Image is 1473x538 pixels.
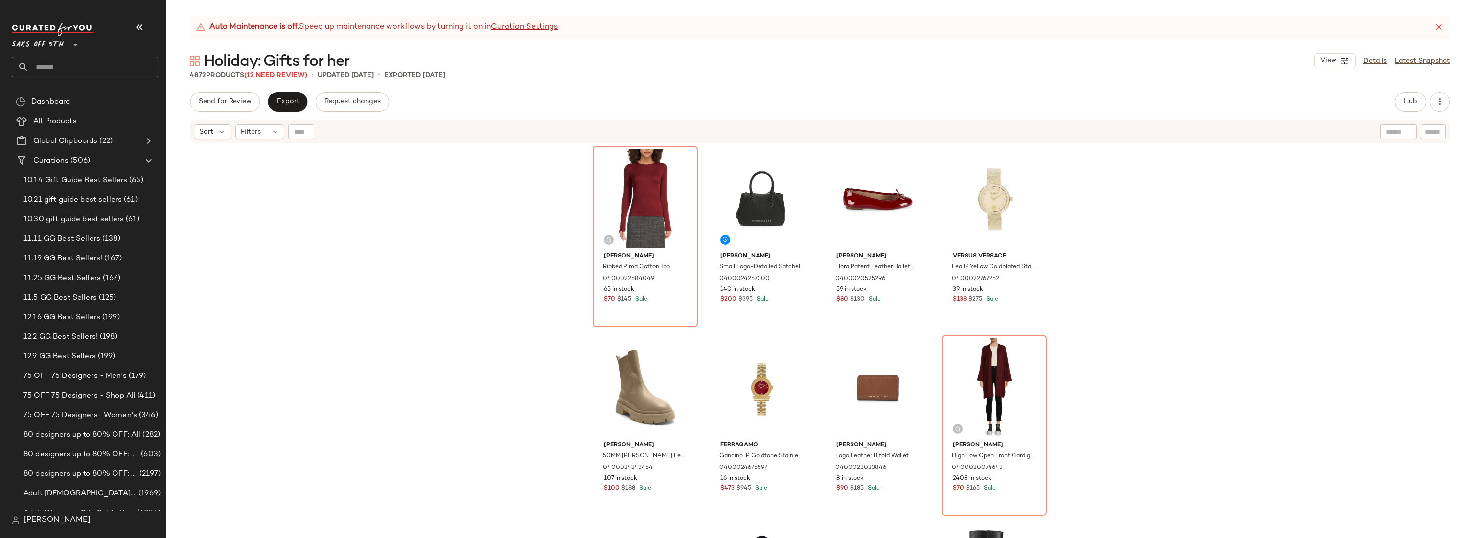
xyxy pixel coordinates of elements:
span: Sale [755,296,769,303]
span: Adult Women - Gift Guide Brand Prio [23,508,135,519]
span: Sale [637,485,651,491]
img: 0400024257300_BLACK [713,149,811,248]
span: 0400022767252 [952,275,999,283]
button: View [1314,53,1356,68]
span: 10.30 gift guide best sellers [23,214,124,225]
span: High Low Open Front Cardigan [952,452,1035,461]
span: (198) [98,331,117,343]
span: 80 designers up to 80% OFF: All [23,429,140,441]
img: 0400022767252_GOLD [945,149,1043,248]
span: 75 OFF 75 Designers - Men's [23,371,127,382]
span: 0400024675597 [719,464,767,472]
span: Sale [867,296,881,303]
span: $80 [836,295,848,304]
span: 2408 in stock [953,474,991,483]
span: 11.11 GG Best Sellers [23,234,100,245]
span: 8 in stock [836,474,864,483]
span: Hub [1404,98,1417,106]
span: 80 designers up to 80% OFF: Women's [23,468,138,480]
span: Sale [866,485,880,491]
span: Curations [33,155,69,166]
span: 107 in stock [604,474,637,483]
span: [PERSON_NAME] [836,252,919,261]
span: [PERSON_NAME] [720,252,803,261]
span: Filters [241,127,261,137]
button: Send for Review [190,92,260,112]
span: $138 [953,295,967,304]
span: Lea IP Yellow Goldplated Stainless Steel & Crystal Watch/35MM [952,263,1035,272]
span: $945 [736,484,751,493]
span: (199) [100,312,120,323]
span: View [1320,57,1336,65]
span: (65) [127,175,143,186]
span: Send for Review [198,98,252,106]
span: 11.5 GG Best Sellers [23,292,97,304]
img: 0400020074643_BURGUNDY [945,338,1043,437]
span: Sale [753,485,767,491]
span: Sort [199,127,213,137]
img: 0400023023846_COGNAC [829,338,927,437]
span: 50MM [PERSON_NAME] Leather Platform Boots [603,452,686,461]
span: (61) [122,194,138,206]
span: 12.9 GG Best Sellers [23,351,96,362]
span: Flora Patent Leather Ballet Flats [835,263,918,272]
span: (12 Need Review) [244,72,307,79]
span: Export [276,98,299,106]
p: Exported [DATE] [384,70,445,81]
span: All Products [33,116,77,127]
button: Hub [1395,92,1426,112]
span: 10.14 Gift Guide Best Sellers [23,175,127,186]
span: 0400024257300 [719,275,770,283]
a: Curation Settings [491,22,558,33]
img: svg%3e [12,516,20,524]
span: (22) [97,136,113,147]
span: [PERSON_NAME] [23,515,91,526]
span: 140 in stock [720,285,755,294]
span: (6834) [135,508,161,519]
img: 0400024675597 [713,338,811,437]
span: 39 in stock [953,285,983,294]
img: 0400020525296 [829,149,927,248]
a: Latest Snapshot [1395,56,1450,66]
span: [PERSON_NAME] [604,441,687,450]
span: $165 [966,484,980,493]
span: Request changes [324,98,381,106]
span: 0400020074643 [952,464,1003,472]
span: Dashboard [31,96,70,108]
span: (282) [140,429,160,441]
span: Versus Versace [953,252,1036,261]
span: (179) [127,371,146,382]
span: [PERSON_NAME] [836,441,919,450]
span: 75 OFF 75 Designers - Shop All [23,390,136,401]
span: $395 [738,295,753,304]
strong: Auto Maintenance is off. [209,22,299,33]
span: 16 in stock [720,474,750,483]
span: 4872 [190,72,206,79]
span: $473 [720,484,735,493]
img: svg%3e [606,237,612,243]
span: $70 [604,295,615,304]
span: Sale [982,485,996,491]
span: 0400024243454 [603,464,653,472]
span: 12.16 GG Best Sellers [23,312,100,323]
span: (167) [102,253,122,264]
span: $185 [850,484,864,493]
img: svg%3e [16,97,25,107]
span: Adult [DEMOGRAPHIC_DATA] - Gift Guide Brand Prio [23,488,137,499]
span: Sale [633,296,647,303]
span: Logo Leather Bifold Wallet [835,452,909,461]
span: (346) [137,410,158,421]
span: (411) [136,390,155,401]
span: (1969) [137,488,161,499]
span: • [311,70,314,81]
span: 10.21 gift guide best sellers [23,194,122,206]
span: $90 [836,484,848,493]
span: [PERSON_NAME] [953,441,1036,450]
span: 65 in stock [604,285,634,294]
span: 80 designers up to 80% OFF: Men's [23,449,139,460]
span: $275 [968,295,982,304]
span: [PERSON_NAME] [604,252,687,261]
span: Holiday: Gifts for her [204,52,349,71]
span: (603) [139,449,161,460]
span: $70 [953,484,964,493]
